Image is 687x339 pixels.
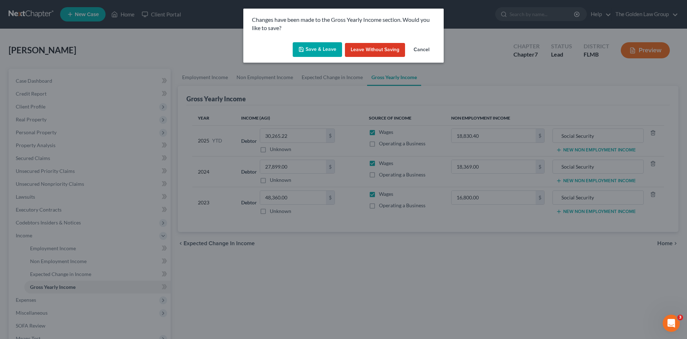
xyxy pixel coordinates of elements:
p: Changes have been made to the Gross Yearly Income section. Would you like to save? [252,16,435,32]
span: 3 [677,315,683,320]
button: Save & Leave [293,42,342,57]
iframe: Intercom live chat [663,315,680,332]
button: Cancel [408,43,435,57]
button: Leave without Saving [345,43,405,57]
